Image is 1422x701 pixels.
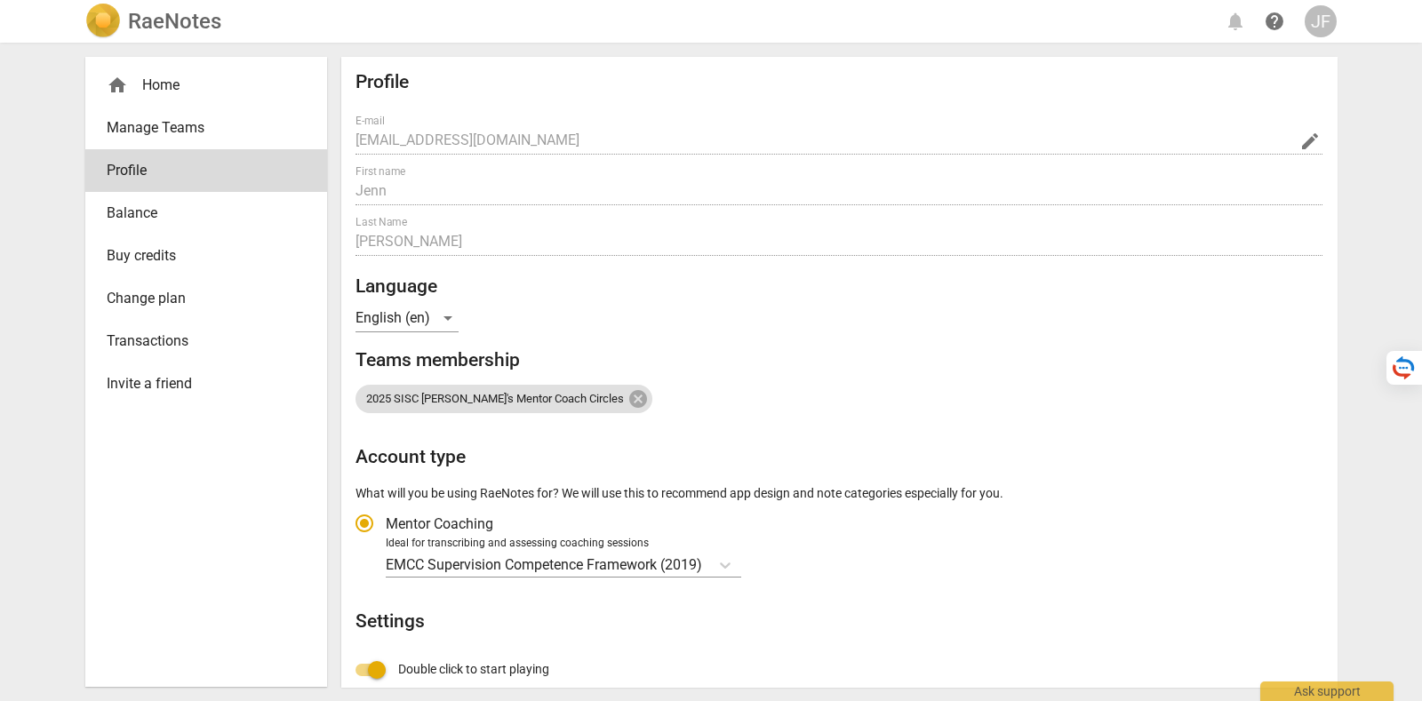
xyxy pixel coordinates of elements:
span: home [107,75,128,96]
div: 2025 SISC [PERSON_NAME]'s Mentor Coach Circles [355,385,652,413]
div: Home [85,64,327,107]
a: Buy credits [85,235,327,277]
div: Home [107,75,292,96]
button: Change Email [1298,129,1322,154]
h2: Settings [355,610,1322,633]
span: Mentor Coaching [386,514,493,534]
a: Profile [85,149,327,192]
label: Last Name [355,217,407,227]
h2: Account type [355,446,1322,468]
a: Change plan [85,277,327,320]
img: Logo [85,4,121,39]
span: help [1264,11,1285,32]
a: Help [1258,5,1290,37]
span: Change plan [107,288,292,309]
span: edit [1299,131,1321,152]
span: Invite a friend [107,373,292,394]
div: Ask support [1260,681,1394,701]
span: Transactions [107,331,292,352]
h2: Language [355,275,1322,298]
span: Manage Teams [107,117,292,139]
label: E-mail [355,116,385,126]
span: Buy credits [107,245,292,267]
a: Manage Teams [85,107,327,149]
div: Ideal for transcribing and assessing coaching sessions [386,536,1317,552]
a: Invite a friend [85,362,327,405]
label: First name [355,166,405,177]
div: English (en) [355,304,459,332]
h2: Teams membership [355,349,1322,371]
h2: RaeNotes [128,9,221,34]
button: JF [1305,5,1337,37]
a: LogoRaeNotes [85,4,221,39]
span: 2025 SISC [PERSON_NAME]'s Mentor Coach Circles [355,393,635,406]
span: Balance [107,203,292,224]
h2: Profile [355,71,1322,93]
input: Ideal for transcribing and assessing coaching sessionsEMCC Supervision Competence Framework (2019) [704,556,707,573]
p: What will you be using RaeNotes for? We will use this to recommend app design and note categories... [355,484,1322,503]
a: Transactions [85,320,327,362]
p: EMCC Supervision Competence Framework (2019) [386,554,702,575]
span: Double click to start playing [398,660,549,679]
a: Balance [85,192,327,235]
div: Account type [355,502,1322,578]
span: Profile [107,160,292,181]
